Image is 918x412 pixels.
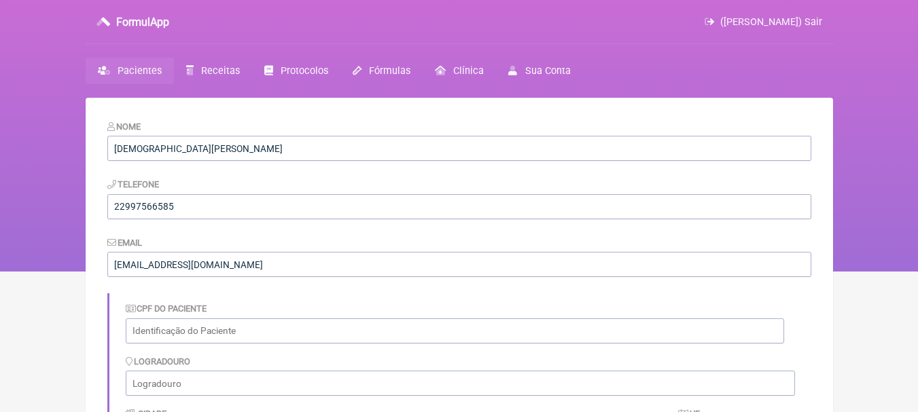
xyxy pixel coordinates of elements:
label: Telefone [107,179,160,189]
span: Pacientes [118,65,162,77]
a: ([PERSON_NAME]) Sair [705,16,822,28]
a: Pacientes [86,58,174,84]
a: Fórmulas [340,58,423,84]
label: Email [107,238,143,248]
h3: FormulApp [116,16,169,29]
label: Logradouro [126,356,191,367]
a: Protocolos [252,58,340,84]
input: 21 9124 2137 [107,194,811,219]
span: Protocolos [281,65,328,77]
span: Receitas [201,65,240,77]
input: Logradouro [126,371,795,396]
a: Sua Conta [496,58,582,84]
span: Clínica [453,65,484,77]
a: Clínica [423,58,496,84]
input: Identificação do Paciente [126,318,784,343]
span: ([PERSON_NAME]) Sair [720,16,822,28]
span: Sua Conta [525,65,571,77]
label: CPF do Paciente [126,303,207,314]
input: Nome do Paciente [107,136,811,161]
span: Fórmulas [369,65,410,77]
input: paciente@email.com [107,252,811,277]
a: Receitas [174,58,252,84]
label: Nome [107,121,141,132]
